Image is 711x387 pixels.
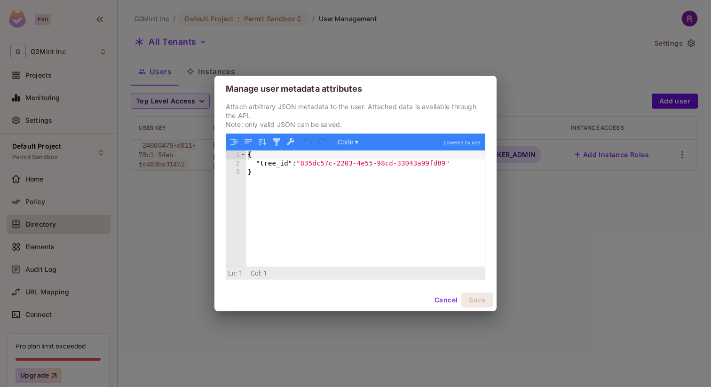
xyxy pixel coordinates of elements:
[226,168,246,177] div: 3
[316,136,329,148] button: Redo (Ctrl+Shift+Z)
[334,136,362,148] button: Code ▾
[256,136,269,148] button: Sort contents
[228,136,240,148] button: Format JSON data, with proper indentation and line feeds (Ctrl+I)
[461,292,493,308] button: Save
[226,159,246,168] div: 2
[270,136,283,148] button: Filter, sort, or transform contents
[226,102,485,129] p: Attach arbitrary JSON metadata to the user. Attached data is available through the API. Note: onl...
[228,269,237,277] span: Ln:
[263,269,267,277] span: 1
[302,136,315,148] button: Undo last action (Ctrl+Z)
[226,150,246,159] div: 1
[439,134,485,151] a: powered by ace
[251,269,262,277] span: Col:
[214,76,497,102] h2: Manage user metadata attributes
[431,292,461,308] button: Cancel
[239,269,243,277] span: 1
[242,136,254,148] button: Compact JSON data, remove all whitespaces (Ctrl+Shift+I)
[284,136,297,148] button: Repair JSON: fix quotes and escape characters, remove comments and JSONP notation, turn JavaScrip...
